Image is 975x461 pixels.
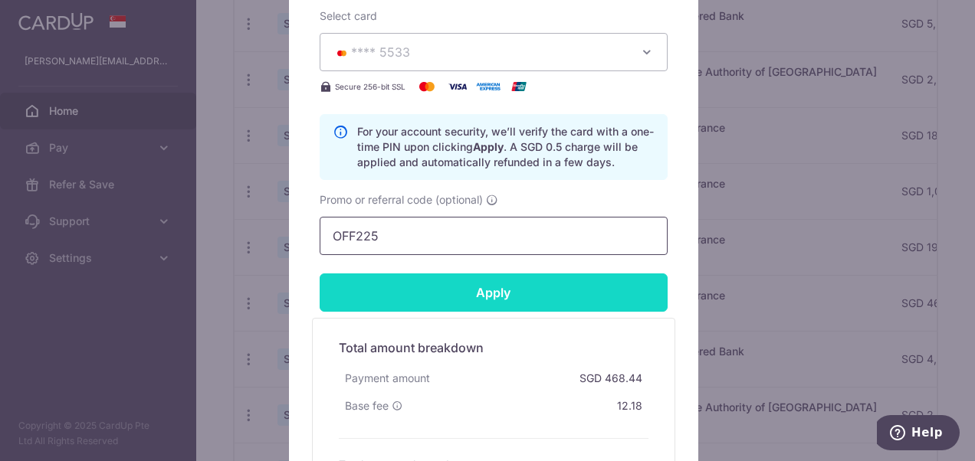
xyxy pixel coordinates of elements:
img: American Express [473,77,504,96]
img: Mastercard [412,77,442,96]
img: UnionPay [504,77,534,96]
p: For your account security, we’ll verify the card with a one-time PIN upon clicking . A SGD 0.5 ch... [357,124,655,170]
label: Select card [320,8,377,24]
span: Secure 256-bit SSL [335,80,405,93]
img: MASTERCARD [333,47,351,58]
iframe: Opens a widget where you can find more information [877,415,960,453]
b: Apply [473,140,504,153]
div: SGD 468.44 [573,365,648,392]
span: Promo or referral code (optional) [320,192,483,208]
h5: Total amount breakdown [339,338,648,357]
div: Payment amount [339,365,436,392]
div: 12.18 [611,392,648,420]
img: Visa [442,77,473,96]
span: Base fee [345,398,389,414]
input: Apply [320,273,668,312]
